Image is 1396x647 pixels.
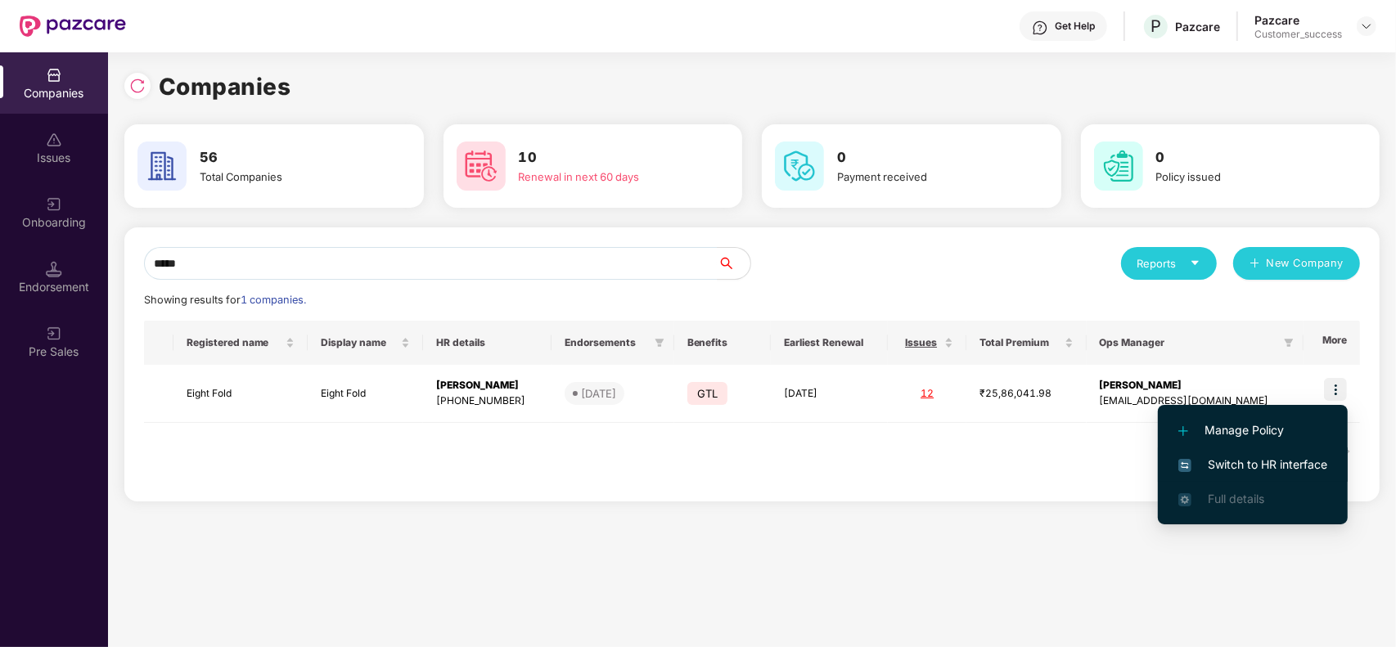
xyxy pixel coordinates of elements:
[137,142,187,191] img: svg+xml;base64,PHN2ZyB4bWxucz0iaHR0cDovL3d3dy53My5vcmcvMjAwMC9zdmciIHdpZHRoPSI2MCIgaGVpZ2h0PSI2MC...
[1190,258,1200,268] span: caret-down
[1032,20,1048,36] img: svg+xml;base64,PHN2ZyBpZD0iSGVscC0zMngzMiIgeG1sbnM9Imh0dHA6Ly93d3cudzMub3JnLzIwMDAvc3ZnIiB3aWR0aD...
[144,294,306,306] span: Showing results for
[717,257,750,270] span: search
[1324,378,1347,401] img: icon
[46,132,62,148] img: svg+xml;base64,PHN2ZyBpZD0iSXNzdWVzX2Rpc2FibGVkIiB4bWxucz0iaHR0cDovL3d3dy53My5vcmcvMjAwMC9zdmciIH...
[837,168,1015,185] div: Payment received
[979,386,1074,402] div: ₹25,86,041.98
[655,338,664,348] span: filter
[775,142,824,191] img: svg+xml;base64,PHN2ZyB4bWxucz0iaHR0cDovL3d3dy53My5vcmcvMjAwMC9zdmciIHdpZHRoPSI2MCIgaGVpZ2h0PSI2MC...
[46,326,62,342] img: svg+xml;base64,PHN2ZyB3aWR0aD0iMjAiIGhlaWdodD0iMjAiIHZpZXdCb3g9IjAgMCAyMCAyMCIgZmlsbD0ibm9uZSIgeG...
[46,67,62,83] img: svg+xml;base64,PHN2ZyBpZD0iQ29tcGFuaWVzIiB4bWxucz0iaHR0cDovL3d3dy53My5vcmcvMjAwMC9zdmciIHdpZHRoPS...
[1156,147,1334,168] h3: 0
[771,321,888,365] th: Earliest Renewal
[1284,338,1294,348] span: filter
[1250,258,1260,271] span: plus
[901,386,953,402] div: 12
[651,333,668,353] span: filter
[1254,12,1342,28] div: Pazcare
[966,321,1087,365] th: Total Premium
[46,196,62,213] img: svg+xml;base64,PHN2ZyB3aWR0aD0iMjAiIGhlaWdodD0iMjAiIHZpZXdCb3g9IjAgMCAyMCAyMCIgZmlsbD0ibm9uZSIgeG...
[457,142,506,191] img: svg+xml;base64,PHN2ZyB4bWxucz0iaHR0cDovL3d3dy53My5vcmcvMjAwMC9zdmciIHdpZHRoPSI2MCIgaGVpZ2h0PSI2MC...
[173,365,308,423] td: Eight Fold
[519,147,696,168] h3: 10
[1281,333,1297,353] span: filter
[1100,336,1278,349] span: Ops Manager
[565,336,648,349] span: Endorsements
[1233,247,1360,280] button: plusNew Company
[519,168,696,185] div: Renewal in next 60 days
[1178,493,1191,506] img: svg+xml;base64,PHN2ZyB4bWxucz0iaHR0cDovL3d3dy53My5vcmcvMjAwMC9zdmciIHdpZHRoPSIxNi4zNjMiIGhlaWdodD...
[687,382,728,405] span: GTL
[308,321,423,365] th: Display name
[1151,16,1161,36] span: P
[308,365,423,423] td: Eight Fold
[200,168,377,185] div: Total Companies
[423,321,552,365] th: HR details
[1055,20,1095,33] div: Get Help
[159,69,291,105] h1: Companies
[1156,168,1334,185] div: Policy issued
[771,365,888,423] td: [DATE]
[1100,378,1291,393] div: [PERSON_NAME]
[1175,19,1220,34] div: Pazcare
[1208,492,1264,505] span: Full details
[1094,142,1143,191] img: svg+xml;base64,PHN2ZyB4bWxucz0iaHR0cDovL3d3dy53My5vcmcvMjAwMC9zdmciIHdpZHRoPSI2MCIgaGVpZ2h0PSI2MC...
[674,321,772,365] th: Benefits
[837,147,1015,168] h3: 0
[1178,456,1327,474] span: Switch to HR interface
[321,336,398,349] span: Display name
[46,261,62,277] img: svg+xml;base64,PHN2ZyB3aWR0aD0iMTQuNSIgaGVpZ2h0PSIxNC41IiB2aWV3Qm94PSIwIDAgMTYgMTYiIGZpbGw9Im5vbm...
[1304,321,1360,365] th: More
[1254,28,1342,41] div: Customer_success
[1178,459,1191,472] img: svg+xml;base64,PHN2ZyB4bWxucz0iaHR0cDovL3d3dy53My5vcmcvMjAwMC9zdmciIHdpZHRoPSIxNiIgaGVpZ2h0PSIxNi...
[979,336,1061,349] span: Total Premium
[1360,20,1373,33] img: svg+xml;base64,PHN2ZyBpZD0iRHJvcGRvd24tMzJ4MzIiIHhtbG5zPSJodHRwOi8vd3d3LnczLm9yZy8yMDAwL3N2ZyIgd2...
[1100,393,1291,409] div: [EMAIL_ADDRESS][DOMAIN_NAME]
[1178,426,1188,436] img: svg+xml;base64,PHN2ZyB4bWxucz0iaHR0cDovL3d3dy53My5vcmcvMjAwMC9zdmciIHdpZHRoPSIxMi4yMDEiIGhlaWdodD...
[1267,255,1344,272] span: New Company
[241,294,306,306] span: 1 companies.
[436,378,538,393] div: [PERSON_NAME]
[1178,421,1327,439] span: Manage Policy
[173,321,308,365] th: Registered name
[717,247,751,280] button: search
[20,16,126,37] img: New Pazcare Logo
[888,321,966,365] th: Issues
[581,385,616,402] div: [DATE]
[200,147,377,168] h3: 56
[901,336,941,349] span: Issues
[1137,255,1200,272] div: Reports
[187,336,282,349] span: Registered name
[129,78,146,94] img: svg+xml;base64,PHN2ZyBpZD0iUmVsb2FkLTMyeDMyIiB4bWxucz0iaHR0cDovL3d3dy53My5vcmcvMjAwMC9zdmciIHdpZH...
[436,393,538,409] div: [PHONE_NUMBER]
